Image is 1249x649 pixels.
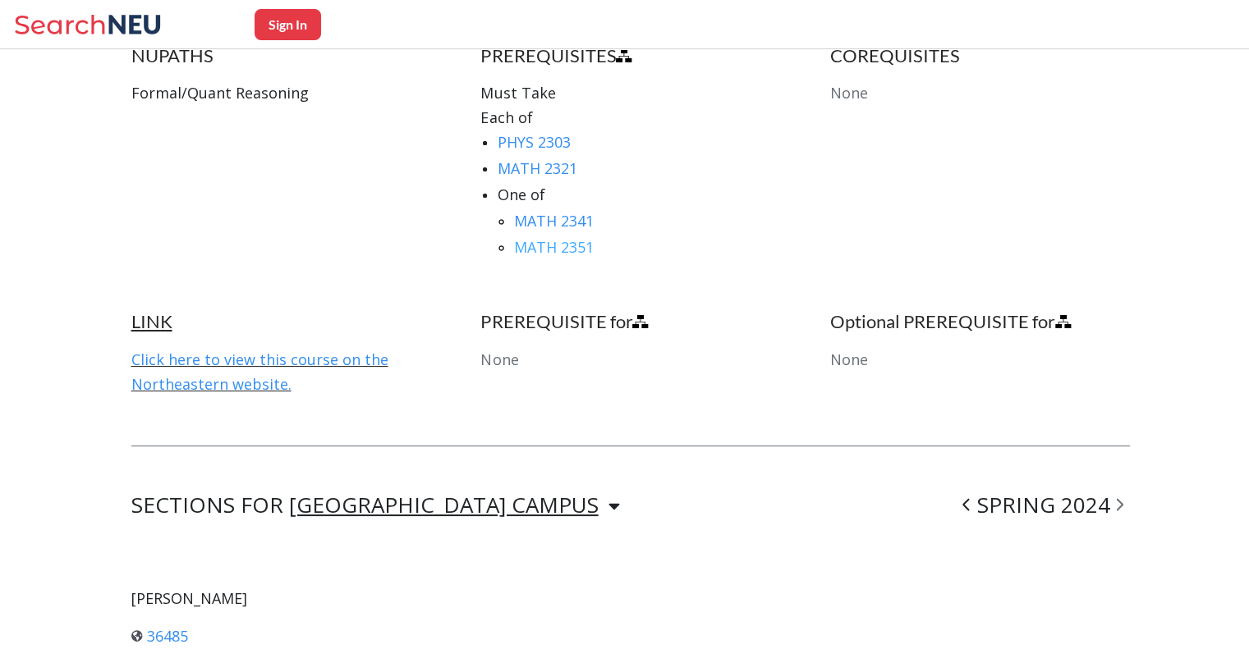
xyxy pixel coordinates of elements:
[497,158,576,178] a: MATH 2321
[513,211,593,231] a: MATH 2341
[480,350,518,369] span: None
[131,310,431,333] h4: LINK
[830,44,1130,67] h4: COREQUISITES
[289,496,599,514] div: [GEOGRAPHIC_DATA] CAMPUS
[131,589,581,607] div: [PERSON_NAME]
[497,132,570,152] a: PHYS 2303
[480,83,555,103] span: Must Take
[480,44,780,67] h4: PREREQUISITES
[830,350,868,369] span: None
[830,83,868,103] span: None
[255,9,321,40] button: Sign In
[131,626,188,646] a: 36485
[513,237,593,257] a: MATH 2351
[497,185,544,204] span: One of
[131,496,620,515] div: SECTIONS FOR
[480,107,532,127] span: Each of
[830,310,1130,333] h4: Optional PREREQUISITE for
[131,80,431,105] p: Formal/Quant Reasoning
[131,350,388,394] a: Click here to view this course on the Northeastern website.
[131,44,431,67] h4: NUPATHS
[956,496,1130,515] div: SPRING 2024
[480,310,780,333] h4: PREREQUISITE for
